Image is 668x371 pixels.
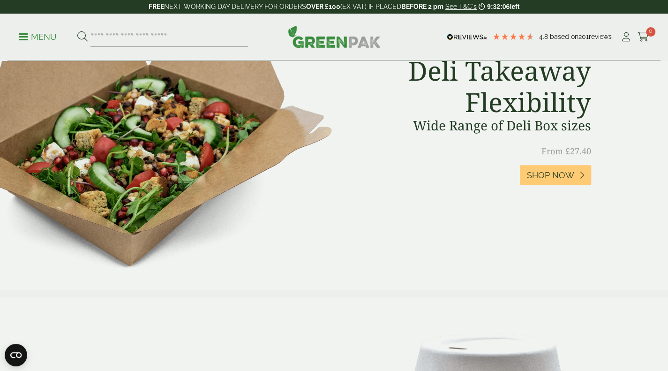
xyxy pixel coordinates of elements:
a: Shop Now [520,165,591,185]
span: Based on [550,33,578,40]
button: Open CMP widget [5,344,27,366]
span: left [510,3,519,10]
span: 201 [578,33,589,40]
span: 9:32:06 [487,3,510,10]
a: 0 [638,30,649,44]
a: Menu [19,31,57,41]
h3: Wide Range of Deli Box sizes [386,118,591,134]
h2: Deli Takeaway Flexibility [386,55,591,118]
span: Shop Now [527,170,574,181]
img: GreenPak Supplies [288,25,381,48]
strong: OVER £100 [306,3,340,10]
i: Cart [638,32,649,42]
span: From £27.40 [541,145,591,157]
strong: FREE [149,3,164,10]
span: reviews [589,33,612,40]
span: 0 [646,27,655,37]
strong: BEFORE 2 pm [401,3,443,10]
span: 4.8 [539,33,550,40]
p: Menu [19,31,57,43]
img: REVIEWS.io [447,34,488,40]
div: 4.79 Stars [492,32,534,41]
a: See T&C's [445,3,477,10]
i: My Account [620,32,632,42]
